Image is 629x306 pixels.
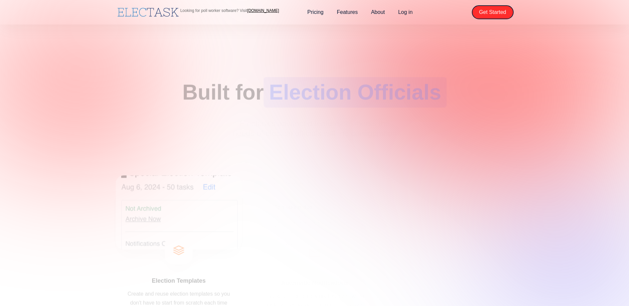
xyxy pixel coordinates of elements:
p: Looking for poll worker software? Visit [180,9,279,13]
a: [DOMAIN_NAME] [247,8,279,13]
a: About [364,5,392,19]
p: Electask's advanced feature-set meets the needs of election officials with no configuration [232,119,398,138]
h1: Built for [182,77,447,108]
h4: Automatic Notifications [281,279,348,287]
a: Features [330,5,364,19]
span: Election Officials [264,77,447,108]
a: home [116,6,180,18]
h4: Election Templates [152,277,206,285]
a: Log in [392,5,419,19]
a: Pricing [301,5,330,19]
a: Get Started [472,5,514,19]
